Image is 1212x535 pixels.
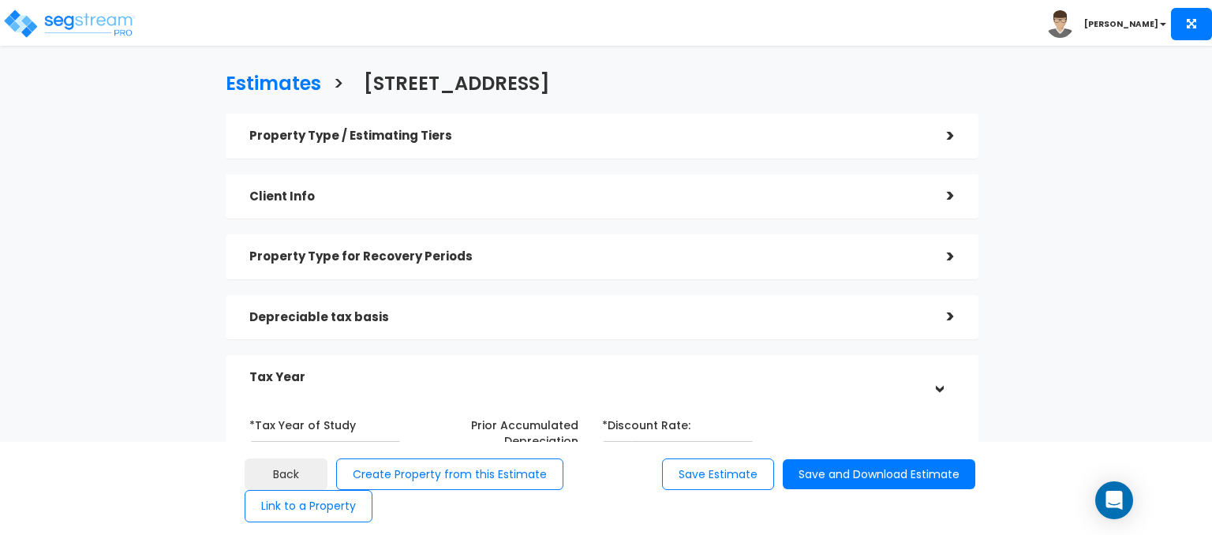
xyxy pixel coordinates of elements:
h5: Client Info [249,190,923,204]
h5: Property Type / Estimating Tiers [249,129,923,143]
div: > [923,245,955,269]
b: [PERSON_NAME] [1084,18,1158,30]
h3: Estimates [226,73,321,98]
label: *Discount Rate: [602,412,690,433]
a: Estimates [214,58,321,106]
h5: Property Type for Recovery Periods [249,250,923,264]
div: > [923,124,955,148]
img: avatar.png [1046,10,1074,38]
a: [STREET_ADDRESS] [352,58,550,106]
button: Create Property from this Estimate [336,458,563,491]
h5: Tax Year [249,371,923,384]
label: *Tax Year of Study [249,412,356,433]
button: Link to a Property [245,490,372,522]
div: > [926,362,951,394]
label: Prior Accumulated Depreciation [425,412,578,449]
h5: Depreciable tax basis [249,311,923,324]
div: > [923,305,955,329]
button: Save Estimate [662,458,774,491]
button: Save and Download Estimate [783,459,975,490]
h3: > [333,73,344,98]
div: Open Intercom Messenger [1095,481,1133,519]
h3: [STREET_ADDRESS] [364,73,550,98]
a: Back [245,458,327,491]
div: > [923,184,955,208]
img: logo_pro_r.png [2,8,137,39]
